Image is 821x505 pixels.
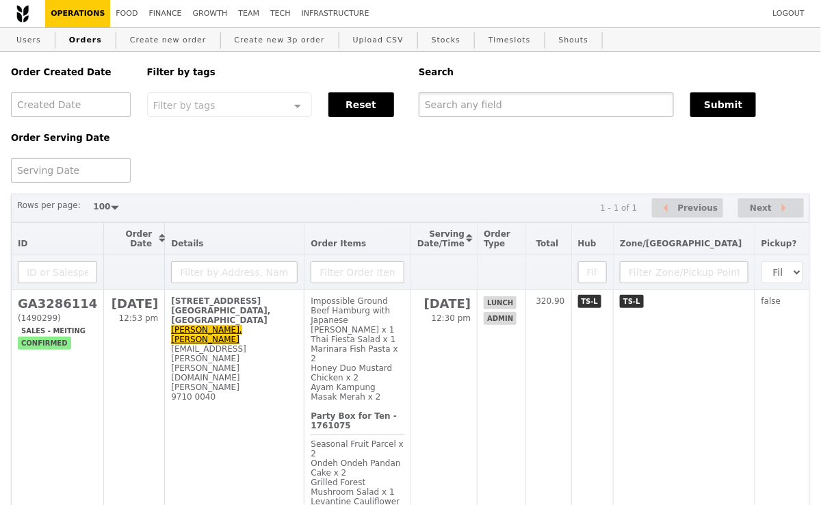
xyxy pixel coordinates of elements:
div: Thai Fiesta Salad x 1 [311,335,404,344]
a: Timeslots [483,28,536,53]
button: Reset [328,92,394,117]
div: Honey Duo Mustard Chicken x 2 [311,363,404,383]
div: Impossible Ground Beef Hamburg with Japanese [PERSON_NAME] x 1 [311,296,404,335]
span: Next [750,200,772,216]
a: Stocks [426,28,466,53]
h5: Search [419,67,810,77]
a: Shouts [553,28,595,53]
span: Zone/[GEOGRAPHIC_DATA] [620,239,742,248]
button: Previous [652,198,723,218]
input: Search any field [419,92,674,117]
div: Ayam Kampung Masak Merah x 2 [311,383,404,402]
input: ID or Salesperson name [18,261,97,283]
span: lunch [484,296,517,309]
input: Filter Zone/Pickup Point [620,261,748,283]
span: confirmed [18,337,71,350]
h5: Order Created Date [11,67,131,77]
span: Pickup? [761,239,797,248]
div: [STREET_ADDRESS] [GEOGRAPHIC_DATA], [GEOGRAPHIC_DATA] [171,296,298,325]
span: Grilled Forest Mushroom Salad x 1 [311,478,394,497]
span: admin [484,312,517,325]
input: Created Date [11,92,131,117]
span: TS-L [578,295,602,308]
span: Order Items [311,239,366,248]
span: Sales - Meiting [18,324,89,337]
input: Serving Date [11,158,131,183]
span: ID [18,239,27,248]
img: Grain logo [16,5,29,23]
a: Users [11,28,47,53]
a: Create new order [125,28,212,53]
h5: Filter by tags [147,67,402,77]
span: Seasonal Fruit Parcel x 2 [311,439,403,458]
span: Details [171,239,203,248]
h2: [DATE] [110,296,158,311]
a: Orders [64,28,107,53]
span: 12:30 pm [432,313,471,323]
button: Next [738,198,804,218]
a: [PERSON_NAME], [PERSON_NAME] [171,325,242,344]
input: Filter Order Items [311,261,404,283]
input: Filter by Address, Name, Email, Mobile [171,261,298,283]
span: 320.90 [536,296,565,306]
div: 9710 0040 [171,392,298,402]
span: Hub [578,239,597,248]
a: Create new 3p order [229,28,330,53]
span: false [761,296,781,306]
div: Marinara Fish Pasta x 2 [311,344,404,363]
span: Filter by tags [153,99,216,111]
a: Upload CSV [348,28,409,53]
div: 1 - 1 of 1 [600,203,637,213]
span: Order Type [484,229,510,248]
input: Filter Hub [578,261,608,283]
button: Submit [690,92,756,117]
h5: Order Serving Date [11,133,131,143]
label: Rows per page: [17,198,81,212]
h2: [DATE] [417,296,471,311]
span: Ondeh Ondeh Pandan Cake x 2 [311,458,400,478]
b: Party Box for Ten - 1761075 [311,411,397,430]
span: TS-L [620,295,644,308]
div: [EMAIL_ADDRESS][PERSON_NAME][PERSON_NAME][DOMAIN_NAME][PERSON_NAME] [171,344,298,392]
span: Previous [678,200,718,216]
h2: GA3286114 [18,296,97,311]
div: (1490299) [18,313,97,323]
span: 12:53 pm [119,313,159,323]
